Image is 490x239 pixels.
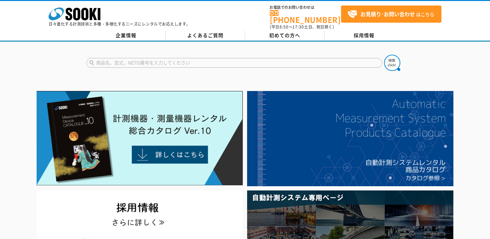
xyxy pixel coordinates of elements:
[348,9,434,19] span: はこちら
[270,24,334,30] span: (平日 ～ 土日、祝日除く)
[270,6,341,9] span: お電話でのお問い合わせは
[49,22,190,26] p: 日々進化する計測技術と多種・多様化するニーズにレンタルでお応えします。
[247,91,453,186] img: 自動計測システムカタログ
[86,58,382,68] input: 商品名、型式、NETIS番号を入力してください
[245,31,325,40] a: 初めての方へ
[292,24,304,30] span: 17:30
[279,24,289,30] span: 8:50
[86,31,166,40] a: 企業情報
[341,6,441,23] a: お見積り･お問い合わせはこちら
[270,10,341,23] a: [PHONE_NUMBER]
[269,32,300,39] span: 初めての方へ
[325,31,404,40] a: 採用情報
[360,10,415,18] strong: お見積り･お問い合わせ
[37,91,243,186] img: Catalog Ver10
[384,55,400,71] img: btn_search.png
[166,31,245,40] a: よくあるご質問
